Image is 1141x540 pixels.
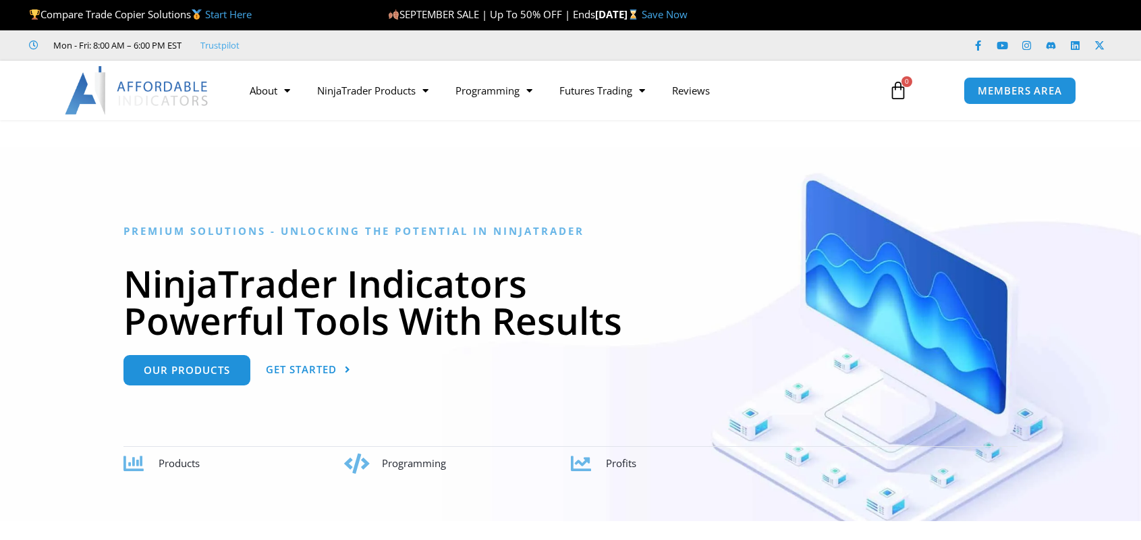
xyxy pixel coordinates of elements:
a: Futures Trading [546,75,659,106]
a: NinjaTrader Products [304,75,442,106]
span: SEPTEMBER SALE | Up To 50% OFF | Ends [388,7,595,21]
img: 🏆 [30,9,40,20]
a: Programming [442,75,546,106]
a: Save Now [642,7,688,21]
h1: NinjaTrader Indicators Powerful Tools With Results [123,265,1018,339]
span: Compare Trade Copier Solutions [29,7,252,21]
img: 🍂 [389,9,399,20]
img: LogoAI | Affordable Indicators – NinjaTrader [65,66,210,115]
a: Reviews [659,75,723,106]
span: Programming [382,456,446,470]
a: About [236,75,304,106]
span: Mon - Fri: 8:00 AM – 6:00 PM EST [50,37,182,53]
img: 🥇 [192,9,202,20]
span: Our Products [144,365,230,375]
a: Our Products [123,355,250,385]
span: Get Started [266,364,337,375]
a: Trustpilot [200,37,240,53]
a: 0 [868,71,928,110]
span: Products [159,456,200,470]
a: Start Here [205,7,252,21]
strong: [DATE] [595,7,642,21]
span: Profits [606,456,636,470]
span: MEMBERS AREA [978,86,1062,96]
nav: Menu [236,75,873,106]
a: MEMBERS AREA [964,77,1076,105]
a: Get Started [266,355,351,385]
h6: Premium Solutions - Unlocking the Potential in NinjaTrader [123,225,1018,238]
span: 0 [901,76,912,87]
img: ⌛ [628,9,638,20]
